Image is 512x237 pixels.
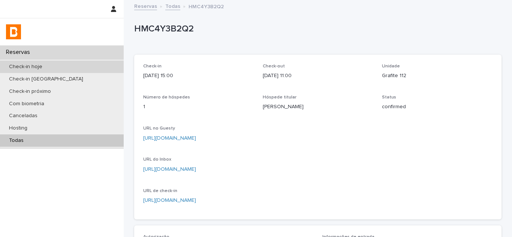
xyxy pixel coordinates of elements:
p: confirmed [382,103,493,111]
p: HMC4Y3B2Q2 [134,24,499,34]
span: URL de check-in [143,189,177,193]
p: Hosting [3,125,33,131]
p: [PERSON_NAME] [263,103,373,111]
span: Hóspede titular [263,95,296,100]
span: Unidade [382,64,400,69]
a: Todas [165,1,180,10]
p: Canceladas [3,113,43,119]
a: [URL][DOMAIN_NAME] [143,198,196,203]
p: [DATE] 11:00 [263,72,373,80]
p: Check-in hoje [3,64,48,70]
span: URL do Inbox [143,157,171,162]
a: Reservas [134,1,157,10]
p: HMC4Y3B2Q2 [189,2,224,10]
p: Reservas [3,49,36,56]
p: 1 [143,103,254,111]
span: Check-out [263,64,285,69]
p: Com biometria [3,101,50,107]
p: Check-in próximo [3,88,57,95]
p: Todas [3,137,30,144]
span: Check-in [143,64,162,69]
img: zVaNuJHRTjyIjT5M9Xd5 [6,24,21,39]
p: Grafite 112 [382,72,493,80]
p: Check-in [GEOGRAPHIC_DATA] [3,76,89,82]
span: Número de hóspedes [143,95,190,100]
p: [DATE] 15:00 [143,72,254,80]
a: [URL][DOMAIN_NAME] [143,167,196,172]
a: [URL][DOMAIN_NAME] [143,136,196,141]
span: URL no Guesty [143,126,175,131]
span: Status [382,95,396,100]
